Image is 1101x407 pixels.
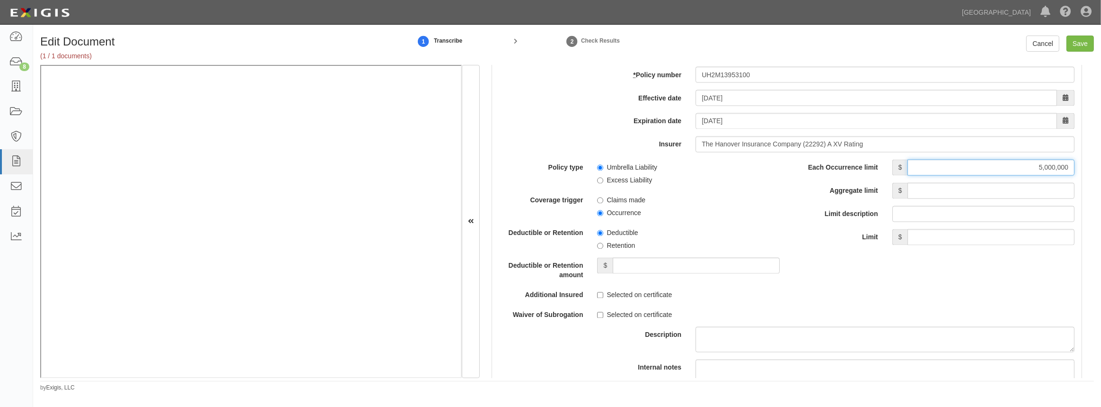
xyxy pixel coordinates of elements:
[492,67,688,80] label: Policy number
[492,258,590,280] label: Deductible or Retention amount
[787,206,885,219] label: Limit description
[597,312,603,318] input: Selected on certificate
[416,36,431,47] strong: 1
[597,228,638,238] label: Deductible
[597,292,603,298] input: Selected on certificate
[597,176,652,185] label: Excess Liability
[597,310,672,320] label: Selected on certificate
[597,290,672,300] label: Selected on certificate
[46,384,75,391] a: Exigis, LLC
[492,192,590,205] label: Coverage trigger
[957,3,1036,22] a: [GEOGRAPHIC_DATA]
[19,63,29,71] div: 8
[597,258,613,274] span: $
[597,196,645,205] label: Claims made
[597,241,635,251] label: Retention
[1066,36,1094,52] input: Save
[633,71,635,79] abbr: required
[787,229,885,242] label: Limit
[40,53,382,60] h5: (1 / 1 documents)
[696,136,1075,153] input: Search by Insurer name or NAIC number
[597,163,657,172] label: Umbrella Liability
[492,327,688,340] label: Description
[434,37,462,44] small: Transcribe
[492,225,590,238] label: Deductible or Retention
[492,136,688,149] label: Insurer
[597,165,603,171] input: Umbrella Liability
[696,90,1057,106] input: MM/DD/YYYY
[492,160,590,172] label: Policy type
[787,160,885,172] label: Each Occurrence limit
[787,183,885,196] label: Aggregate limit
[597,210,603,217] input: Occurrence
[892,160,908,176] span: $
[565,31,579,51] a: Check Results
[597,230,603,236] input: Deductible
[565,36,579,47] strong: 2
[597,178,603,184] input: Excess Liability
[1060,7,1071,18] i: Help Center - Complianz
[492,360,688,372] label: Internal notes
[597,243,603,249] input: Retention
[597,198,603,204] input: Claims made
[492,307,590,320] label: Waiver of Subrogation
[892,183,908,199] span: $
[597,208,641,218] label: Occurrence
[892,229,908,245] span: $
[40,384,75,392] small: by
[7,4,72,21] img: logo-5460c22ac91f19d4615b14bd174203de0afe785f0fc80cf4dbbc73dc1793850b.png
[1026,36,1059,52] a: Cancel
[416,31,431,51] a: 1
[492,113,688,126] label: Expiration date
[40,36,382,48] h1: Edit Document
[696,113,1057,129] input: MM/DD/YYYY
[581,37,620,44] small: Check Results
[492,287,590,300] label: Additional Insured
[492,90,688,103] label: Effective date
